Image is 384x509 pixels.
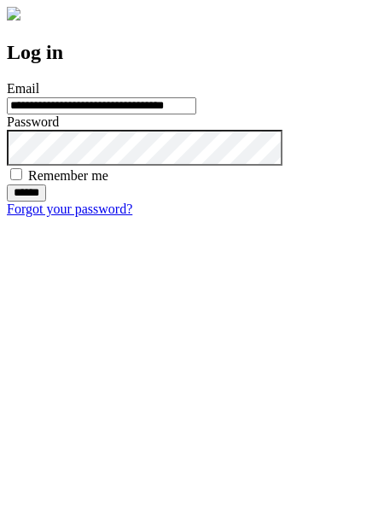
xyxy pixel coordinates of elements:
[7,41,377,64] h2: Log in
[7,114,59,129] label: Password
[28,168,108,183] label: Remember me
[7,81,39,96] label: Email
[7,202,132,216] a: Forgot your password?
[7,7,20,20] img: logo-4e3dc11c47720685a147b03b5a06dd966a58ff35d612b21f08c02c0306f2b779.png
